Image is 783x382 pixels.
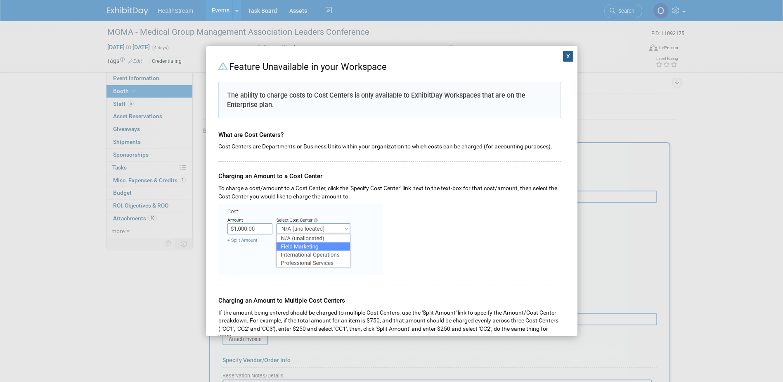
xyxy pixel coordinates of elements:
div: To charge a cost/amount to a Cost Center, click the 'Specify Cost Center' link next to the text-b... [218,181,561,201]
div: What are Cost Centers? [218,122,561,140]
div: Charging an Amount to a Cost Center [218,162,561,181]
img: Specifying a Cost Center [218,204,383,275]
div: If the amount being entered should be charged to multiple Cost Centers, use the 'Split Amount' li... [218,306,561,341]
body: Rich Text Area. Press ALT-0 for help. [5,3,424,11]
div: Charging an Amount to Multiple Cost Centers [218,286,561,306]
button: X [563,51,574,62]
div: Feature Unavailable in your Workspace [218,58,561,74]
div: Cost Centers are Departments or Business Units within your organization to which costs can be cha... [218,139,561,151]
div: The ability to charge costs to Cost Centers is only available to ExhibitDay Workspaces that are o... [218,82,561,118]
